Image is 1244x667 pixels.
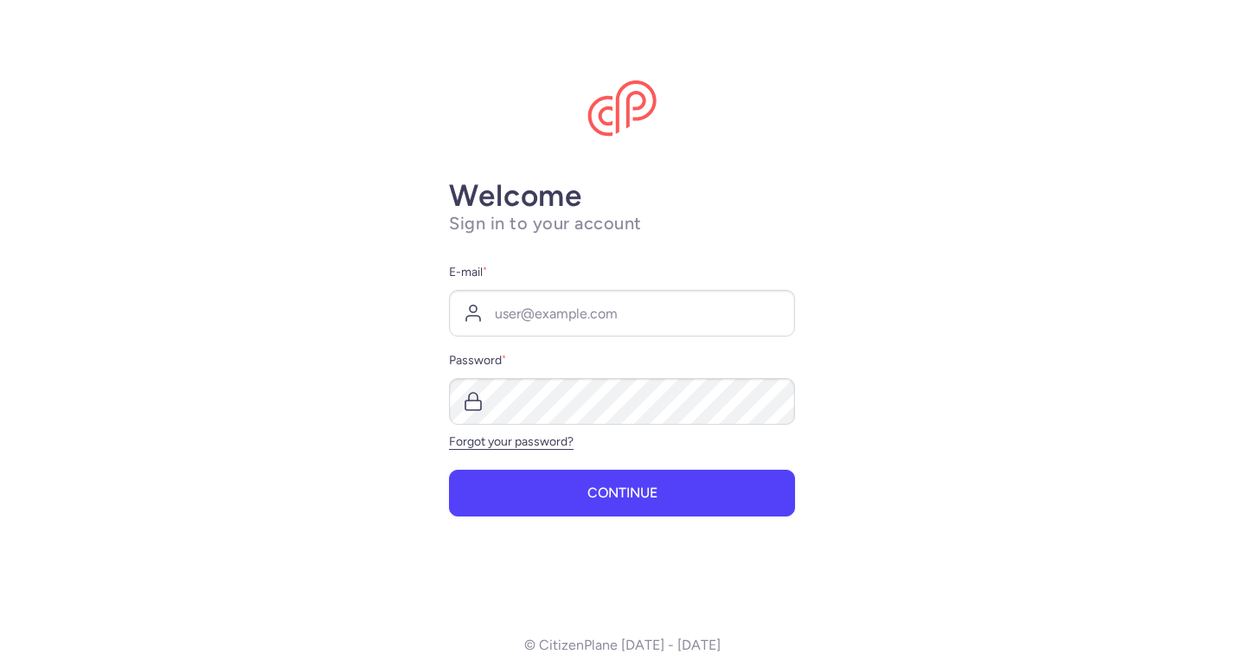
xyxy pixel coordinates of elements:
[449,434,574,449] a: Forgot your password?
[449,350,795,371] label: Password
[587,485,657,501] span: Continue
[449,213,795,234] h1: Sign in to your account
[449,470,795,516] button: Continue
[449,290,795,337] input: user@example.com
[449,262,795,283] label: E-mail
[524,638,721,653] p: © CitizenPlane [DATE] - [DATE]
[587,80,657,138] img: CitizenPlane logo
[449,177,582,214] strong: Welcome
